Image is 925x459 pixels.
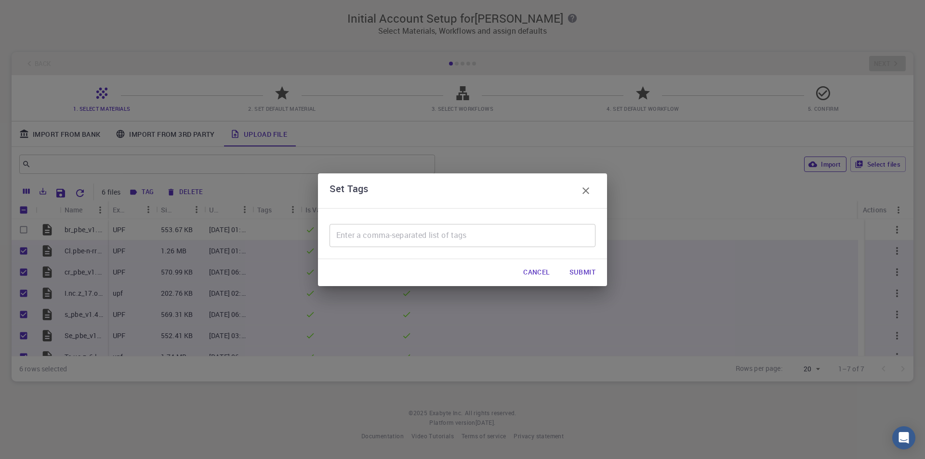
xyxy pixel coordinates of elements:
h6: Set Tags [330,181,368,200]
span: Support [19,7,54,15]
button: Submit [562,263,603,282]
input: Enter a comma-separated list of tags [330,224,595,247]
div: Open Intercom Messenger [892,426,915,449]
button: Cancel [515,263,557,282]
